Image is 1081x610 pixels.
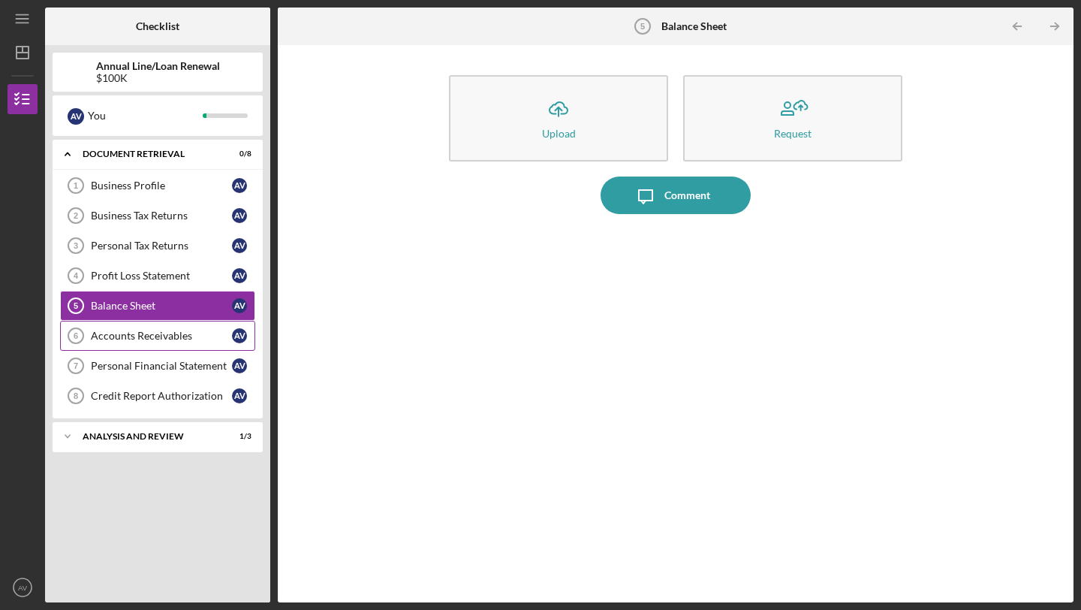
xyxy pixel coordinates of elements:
[449,75,668,162] button: Upload
[83,432,214,441] div: Analysis and Review
[74,331,78,340] tspan: 6
[640,22,645,31] tspan: 5
[60,321,255,351] a: 6Accounts ReceivablesAV
[683,75,902,162] button: Request
[83,149,214,159] div: Document Retrieval
[232,358,247,373] div: A V
[60,201,255,231] a: 2Business Tax ReturnsAV
[88,103,203,128] div: You
[96,72,220,84] div: $100K
[60,231,255,261] a: 3Personal Tax ReturnsAV
[91,240,232,252] div: Personal Tax Returns
[74,211,78,220] tspan: 2
[60,171,255,201] a: 1Business ProfileAV
[91,330,232,342] div: Accounts Receivables
[91,390,232,402] div: Credit Report Authorization
[232,298,247,313] div: A V
[774,128,812,139] div: Request
[91,360,232,372] div: Personal Financial Statement
[74,271,79,280] tspan: 4
[232,268,247,283] div: A V
[60,261,255,291] a: 4Profit Loss StatementAV
[91,300,232,312] div: Balance Sheet
[74,391,78,400] tspan: 8
[232,178,247,193] div: A V
[68,108,84,125] div: A V
[96,60,220,72] b: Annual Line/Loan Renewal
[74,301,78,310] tspan: 5
[542,128,576,139] div: Upload
[8,572,38,602] button: AV
[136,20,179,32] b: Checklist
[60,351,255,381] a: 7Personal Financial StatementAV
[91,270,232,282] div: Profit Loss Statement
[91,210,232,222] div: Business Tax Returns
[18,584,28,592] text: AV
[74,181,78,190] tspan: 1
[601,177,751,214] button: Comment
[664,177,710,214] div: Comment
[60,291,255,321] a: 5Balance SheetAV
[232,238,247,253] div: A V
[232,388,247,403] div: A V
[60,381,255,411] a: 8Credit Report AuthorizationAV
[74,241,78,250] tspan: 3
[224,149,251,159] div: 0 / 8
[91,180,232,192] div: Business Profile
[232,208,247,223] div: A V
[224,432,251,441] div: 1 / 3
[74,361,78,370] tspan: 7
[232,328,247,343] div: A V
[661,20,727,32] b: Balance Sheet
